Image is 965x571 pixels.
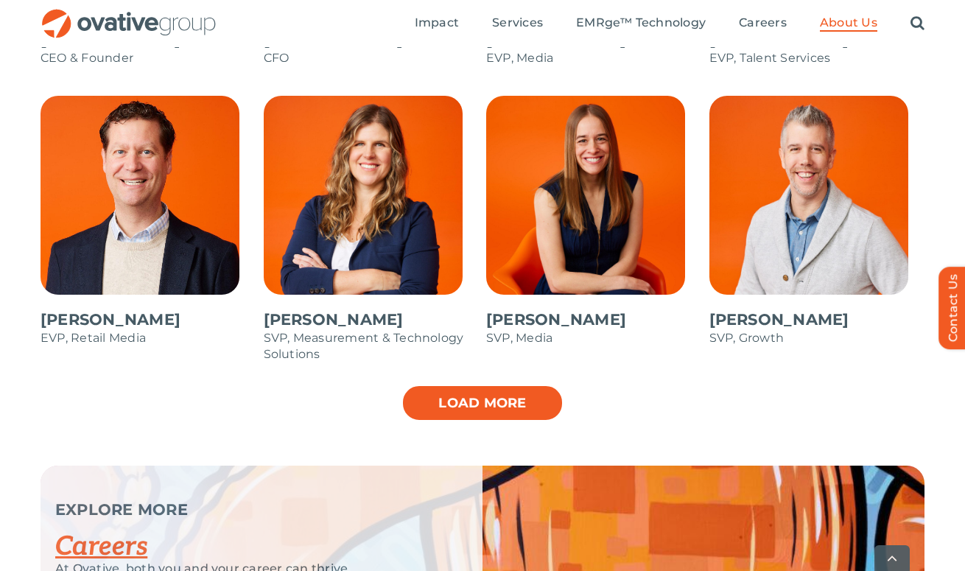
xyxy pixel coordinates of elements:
[492,15,543,32] a: Services
[415,15,459,32] a: Impact
[910,15,924,32] a: Search
[55,502,446,517] p: EXPLORE MORE
[41,7,217,21] a: OG_Full_horizontal_RGB
[576,15,706,30] span: EMRge™ Technology
[739,15,787,32] a: Careers
[55,530,147,563] a: Careers
[401,385,564,421] a: Load more
[739,15,787,30] span: Careers
[820,15,877,30] span: About Us
[576,15,706,32] a: EMRge™ Technology
[415,15,459,30] span: Impact
[492,15,543,30] span: Services
[820,15,877,32] a: About Us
